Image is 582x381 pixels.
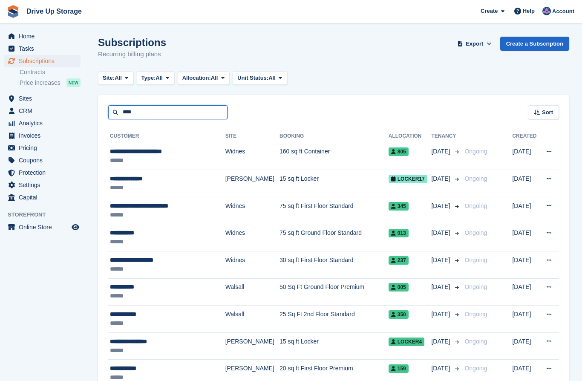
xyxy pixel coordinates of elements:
[19,117,70,129] span: Analytics
[19,105,70,117] span: CRM
[19,179,70,191] span: Settings
[523,7,535,15] span: Help
[542,7,551,15] img: Andy
[115,74,122,82] span: All
[389,256,409,265] span: 237
[211,74,218,82] span: All
[431,256,452,265] span: [DATE]
[464,148,487,155] span: Ongoing
[182,74,211,82] span: Allocation:
[7,5,20,18] img: stora-icon-8386f47178a22dfd0bd8f6a31ec36ba5ce8667c1dd55bd0f319d3a0aa187defe.svg
[225,306,279,333] td: Walsall
[4,221,81,233] a: menu
[4,117,81,129] a: menu
[225,251,279,279] td: Widnes
[98,37,166,48] h1: Subscriptions
[19,30,70,42] span: Home
[464,338,487,345] span: Ongoing
[512,143,539,170] td: [DATE]
[233,71,287,85] button: Unit Status: All
[137,71,174,85] button: Type: All
[389,147,409,156] span: 805
[4,179,81,191] a: menu
[431,283,452,292] span: [DATE]
[178,71,230,85] button: Allocation: All
[542,108,553,117] span: Sort
[103,74,115,82] span: Site:
[23,4,85,18] a: Drive Up Storage
[19,92,70,104] span: Sites
[279,197,389,224] td: 75 sq ft First Floor Standard
[279,170,389,197] td: 15 sq ft Locker
[279,332,389,360] td: 15 sq ft Locker
[500,37,569,51] a: Create a Subscription
[431,130,461,143] th: Tenancy
[389,338,424,346] span: Locker4
[19,43,70,55] span: Tasks
[512,170,539,197] td: [DATE]
[20,68,81,76] a: Contracts
[464,175,487,182] span: Ongoing
[431,202,452,211] span: [DATE]
[431,228,452,237] span: [DATE]
[4,142,81,154] a: menu
[279,224,389,251] td: 75 sq ft Ground Floor Standard
[389,175,427,183] span: Locker17
[431,147,452,156] span: [DATE]
[66,78,81,87] div: NEW
[464,257,487,263] span: Ongoing
[19,167,70,179] span: Protection
[19,154,70,166] span: Coupons
[237,74,268,82] span: Unit Status:
[512,197,539,224] td: [DATE]
[20,78,81,87] a: Price increases NEW
[225,224,279,251] td: Widnes
[512,278,539,306] td: [DATE]
[98,49,166,59] p: Recurring billing plans
[19,142,70,154] span: Pricing
[464,283,487,290] span: Ongoing
[19,191,70,203] span: Capital
[4,92,81,104] a: menu
[512,332,539,360] td: [DATE]
[20,79,61,87] span: Price increases
[8,211,85,219] span: Storefront
[279,143,389,170] td: 160 sq ft Container
[279,306,389,333] td: 25 Sq Ft 2nd Floor Standard
[279,130,389,143] th: Booking
[552,7,574,16] span: Account
[4,55,81,67] a: menu
[512,251,539,279] td: [DATE]
[431,364,452,373] span: [DATE]
[70,222,81,232] a: Preview store
[512,306,539,333] td: [DATE]
[4,167,81,179] a: menu
[19,221,70,233] span: Online Store
[389,229,409,237] span: 013
[225,143,279,170] td: Widnes
[4,191,81,203] a: menu
[431,337,452,346] span: [DATE]
[225,278,279,306] td: Walsall
[4,30,81,42] a: menu
[431,174,452,183] span: [DATE]
[389,310,409,319] span: 350
[464,311,487,317] span: Ongoing
[431,310,452,319] span: [DATE]
[389,283,409,292] span: 005
[464,229,487,236] span: Ongoing
[464,365,487,372] span: Ongoing
[4,154,81,166] a: menu
[512,224,539,251] td: [DATE]
[4,130,81,141] a: menu
[108,130,225,143] th: Customer
[464,202,487,209] span: Ongoing
[225,130,279,143] th: Site
[225,170,279,197] td: [PERSON_NAME]
[19,55,70,67] span: Subscriptions
[279,278,389,306] td: 50 Sq Ft Ground Floor Premium
[481,7,498,15] span: Create
[279,251,389,279] td: 30 sq ft First Floor Standard
[389,130,432,143] th: Allocation
[156,74,163,82] span: All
